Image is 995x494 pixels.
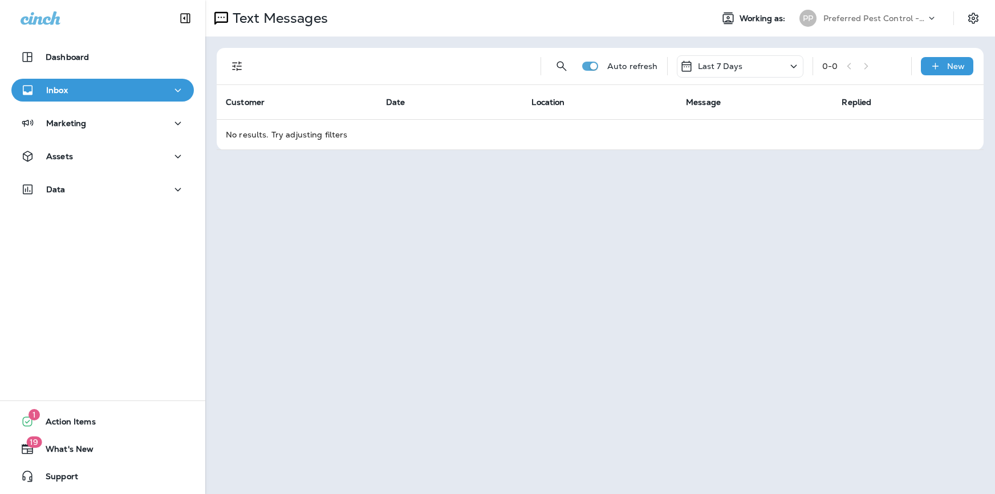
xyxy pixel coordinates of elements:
[963,8,984,29] button: Settings
[11,79,194,102] button: Inbox
[799,10,817,27] div: PP
[11,112,194,135] button: Marketing
[11,410,194,433] button: 1Action Items
[226,55,249,78] button: Filters
[11,178,194,201] button: Data
[823,14,926,23] p: Preferred Pest Control - Palmetto
[46,185,66,194] p: Data
[34,444,94,458] span: What's New
[11,438,194,460] button: 19What's New
[11,465,194,488] button: Support
[531,97,564,107] span: Location
[740,14,788,23] span: Working as:
[550,55,573,78] button: Search Messages
[698,62,743,71] p: Last 7 Days
[842,97,871,107] span: Replied
[46,86,68,95] p: Inbox
[228,10,328,27] p: Text Messages
[822,62,838,71] div: 0 - 0
[607,62,658,71] p: Auto refresh
[34,472,78,485] span: Support
[169,7,201,30] button: Collapse Sidebar
[386,97,405,107] span: Date
[217,119,984,149] td: No results. Try adjusting filters
[686,97,721,107] span: Message
[34,417,96,431] span: Action Items
[11,145,194,168] button: Assets
[947,62,965,71] p: New
[46,152,73,161] p: Assets
[226,97,265,107] span: Customer
[46,52,89,62] p: Dashboard
[11,46,194,68] button: Dashboard
[46,119,86,128] p: Marketing
[26,436,42,448] span: 19
[29,409,40,420] span: 1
